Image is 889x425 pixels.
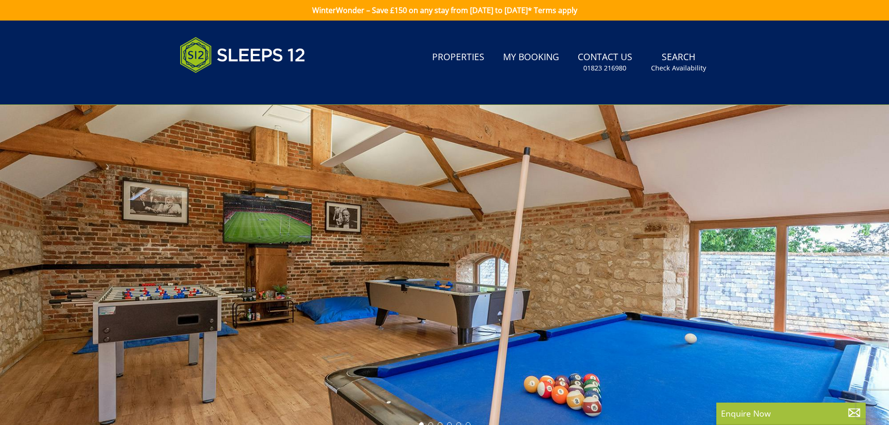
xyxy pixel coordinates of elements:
img: Sleeps 12 [180,32,306,78]
a: SearchCheck Availability [647,47,710,77]
small: 01823 216980 [583,63,626,73]
a: Properties [428,47,488,68]
a: My Booking [499,47,563,68]
iframe: Customer reviews powered by Trustpilot [175,84,273,92]
p: Enquire Now [721,407,861,419]
a: Contact Us01823 216980 [574,47,636,77]
small: Check Availability [651,63,706,73]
